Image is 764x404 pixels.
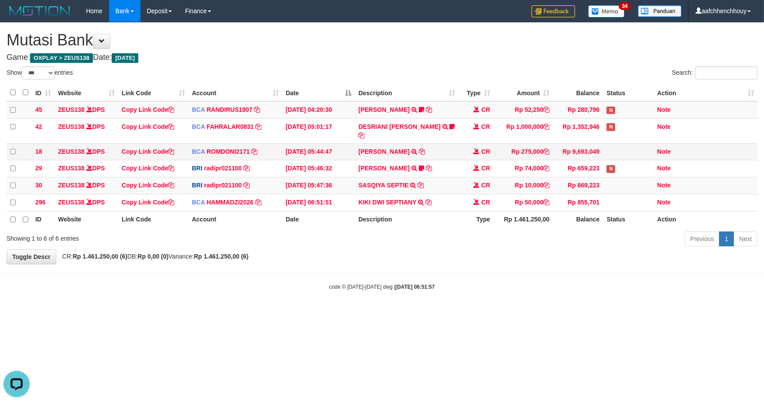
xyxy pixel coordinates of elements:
div: Showing 1 to 6 of 6 entries [7,231,312,243]
a: Copy SASQIYA SEPTIE to clipboard [418,182,424,189]
a: Copy Rp 50,000 to clipboard [543,199,549,206]
span: BRI [192,165,202,172]
span: 45 [35,106,42,113]
a: [PERSON_NAME] [359,106,410,113]
a: Note [657,148,671,155]
a: Note [657,182,671,189]
a: RANDIRUS1907 [206,106,252,113]
a: Copy RANDIRUS1907 to clipboard [254,106,260,113]
a: FAHRALAR0831 [206,123,254,130]
td: DPS [55,101,118,118]
a: Copy Rp 1,000,000 to clipboard [543,123,549,130]
img: Button%20Memo.svg [588,5,625,17]
a: Copy MUHAMMAD IQB to clipboard [419,148,425,155]
td: Rp 9,693,049 [553,143,603,160]
a: 1 [719,231,734,246]
a: [PERSON_NAME] [359,148,410,155]
a: Copy Rp 74,000 to clipboard [543,165,549,172]
a: Next [733,231,757,246]
th: Account: activate to sort column ascending [188,84,282,101]
td: [DATE] 04:20:30 [282,101,355,118]
td: [DATE] 05:47:36 [282,177,355,194]
span: CR [481,182,490,189]
a: Copy KIKI DWI SEPTIANY to clipboard [425,199,432,206]
a: Copy DESRIANI NATALIS T to clipboard [359,132,365,139]
a: ZEUS138 [58,123,85,130]
th: Balance [553,84,603,101]
td: [DATE] 05:46:32 [282,160,355,177]
img: MOTION_logo.png [7,4,73,17]
th: Link Code: activate to sort column ascending [118,84,188,101]
a: Note [657,123,671,130]
a: Copy ROMDONI2171 to clipboard [251,148,257,155]
th: Type: activate to sort column ascending [459,84,493,101]
span: BRI [192,182,202,189]
span: 29 [35,165,42,172]
th: Date [282,211,355,228]
span: BCA [192,123,205,130]
a: Copy Link Code [122,199,175,206]
span: CR [481,148,490,155]
th: Rp 1.461.250,00 [493,211,553,228]
span: [DATE] [112,53,138,63]
h1: Mutasi Bank [7,31,757,49]
a: ZEUS138 [58,148,85,155]
a: Previous [685,231,719,246]
a: DESRIANI [PERSON_NAME] [359,123,441,130]
small: code © [DATE]-[DATE] dwg | [329,284,435,290]
a: Copy radipr021100 to clipboard [243,165,250,172]
a: KIKI DWI SEPTIANY [359,199,417,206]
img: Feedback.jpg [531,5,575,17]
td: DPS [55,118,118,143]
span: 34 [619,2,630,10]
th: Date: activate to sort column descending [282,84,355,101]
span: Has Note [606,123,615,131]
td: Rp 669,223 [553,177,603,194]
label: Search: [672,66,757,79]
a: Copy TENNY SETIAWAN to clipboard [426,106,432,113]
th: ID [32,211,55,228]
span: 30 [35,182,42,189]
a: Note [657,199,671,206]
h4: Game: Date: [7,53,757,62]
a: ZEUS138 [58,182,85,189]
td: [DATE] 05:44:47 [282,143,355,160]
th: Website: activate to sort column ascending [55,84,118,101]
span: CR [481,165,490,172]
a: [PERSON_NAME] [359,165,410,172]
a: radipr021100 [204,165,242,172]
th: Website [55,211,118,228]
a: Copy Link Code [122,182,175,189]
td: Rp 1,000,000 [493,118,553,143]
strong: Rp 1.461.250,00 (6) [194,253,248,260]
th: Action [654,211,757,228]
a: Copy Rp 10,000 to clipboard [543,182,549,189]
a: ZEUS138 [58,106,85,113]
th: Balance [553,211,603,228]
select: Showentries [22,66,55,79]
a: Copy Rp 275,000 to clipboard [543,148,549,155]
a: Copy Rp 52,250 to clipboard [543,106,549,113]
th: Type [459,211,493,228]
strong: Rp 0,00 (0) [137,253,168,260]
td: [DATE] 05:01:17 [282,118,355,143]
a: ZEUS138 [58,165,85,172]
td: Rp 659,223 [553,160,603,177]
th: Account [188,211,282,228]
img: panduan.png [638,5,682,17]
a: Note [657,165,671,172]
th: Link Code [118,211,188,228]
span: Has Note [606,165,615,173]
a: Copy Link Code [122,165,175,172]
td: DPS [55,177,118,194]
th: Status [603,211,654,228]
span: 18 [35,148,42,155]
th: Amount: activate to sort column ascending [493,84,553,101]
strong: [DATE] 06:51:57 [395,284,435,290]
input: Search: [695,66,757,79]
a: Copy HAMMADZI2026 to clipboard [255,199,261,206]
span: BCA [192,106,205,113]
a: Toggle Descr [7,249,56,264]
td: DPS [55,194,118,211]
td: Rp 52,250 [493,101,553,118]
